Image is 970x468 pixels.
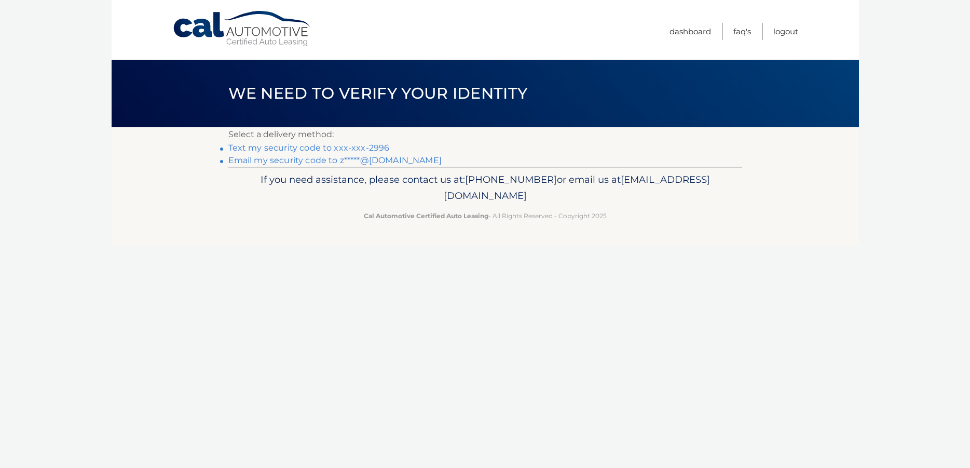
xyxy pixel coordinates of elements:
[172,10,312,47] a: Cal Automotive
[228,84,528,103] span: We need to verify your identity
[465,173,557,185] span: [PHONE_NUMBER]
[670,23,711,40] a: Dashboard
[733,23,751,40] a: FAQ's
[228,155,442,165] a: Email my security code to z*****@[DOMAIN_NAME]
[773,23,798,40] a: Logout
[228,143,390,153] a: Text my security code to xxx-xxx-2996
[364,212,488,220] strong: Cal Automotive Certified Auto Leasing
[235,210,735,221] p: - All Rights Reserved - Copyright 2025
[228,127,742,142] p: Select a delivery method:
[235,171,735,205] p: If you need assistance, please contact us at: or email us at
